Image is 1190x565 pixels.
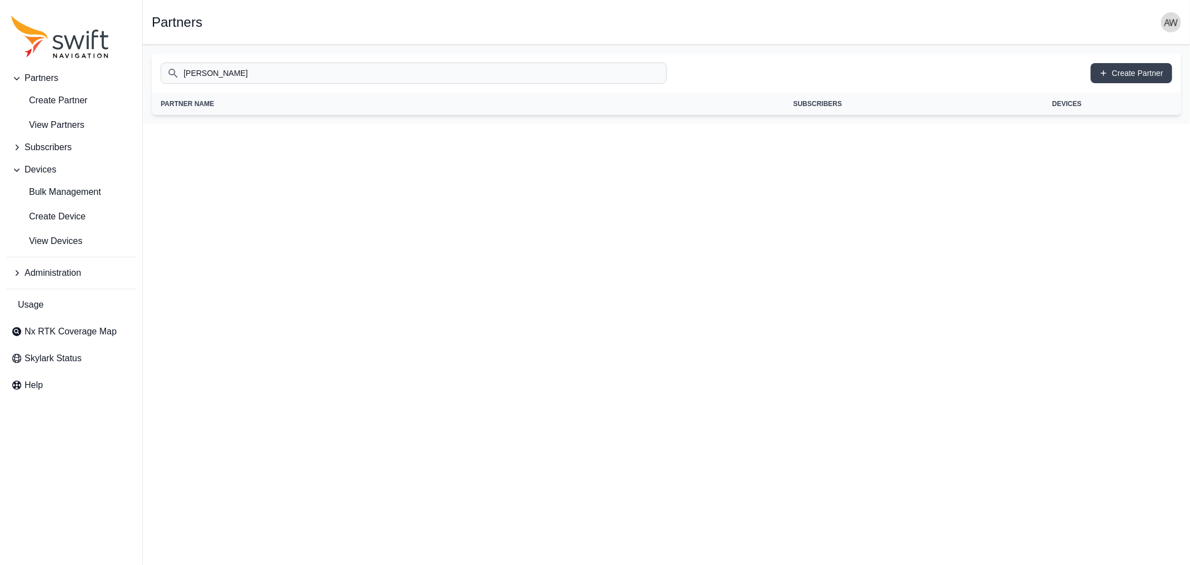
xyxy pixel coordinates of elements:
a: create-partner [7,89,136,112]
a: Create Device [7,205,136,228]
input: Search [161,63,667,84]
span: Help [25,379,43,392]
span: View Devices [11,234,83,248]
span: View Partners [11,118,84,132]
a: Help [7,374,136,396]
a: View Partners [7,114,136,136]
button: Partners [7,67,136,89]
a: Bulk Management [7,181,136,203]
span: Usage [18,298,44,312]
a: Create Partner [1091,63,1172,83]
span: Subscribers [25,141,71,154]
img: user photo [1161,12,1181,32]
span: Administration [25,266,81,280]
a: Skylark Status [7,347,136,370]
a: Nx RTK Coverage Map [7,320,136,343]
span: Partners [25,71,58,85]
span: Devices [25,163,56,176]
button: Subscribers [7,136,136,159]
span: Skylark Status [25,352,81,365]
th: Partner Name [152,93,513,115]
h1: Partners [152,16,203,29]
span: Nx RTK Coverage Map [25,325,117,338]
th: Subscribers [513,93,851,115]
button: Administration [7,262,136,284]
span: Create Device [11,210,85,223]
th: Devices [851,93,1090,115]
button: Devices [7,159,136,181]
span: Create Partner [11,94,88,107]
span: Bulk Management [11,185,101,199]
a: Usage [7,294,136,316]
a: View Devices [7,230,136,252]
